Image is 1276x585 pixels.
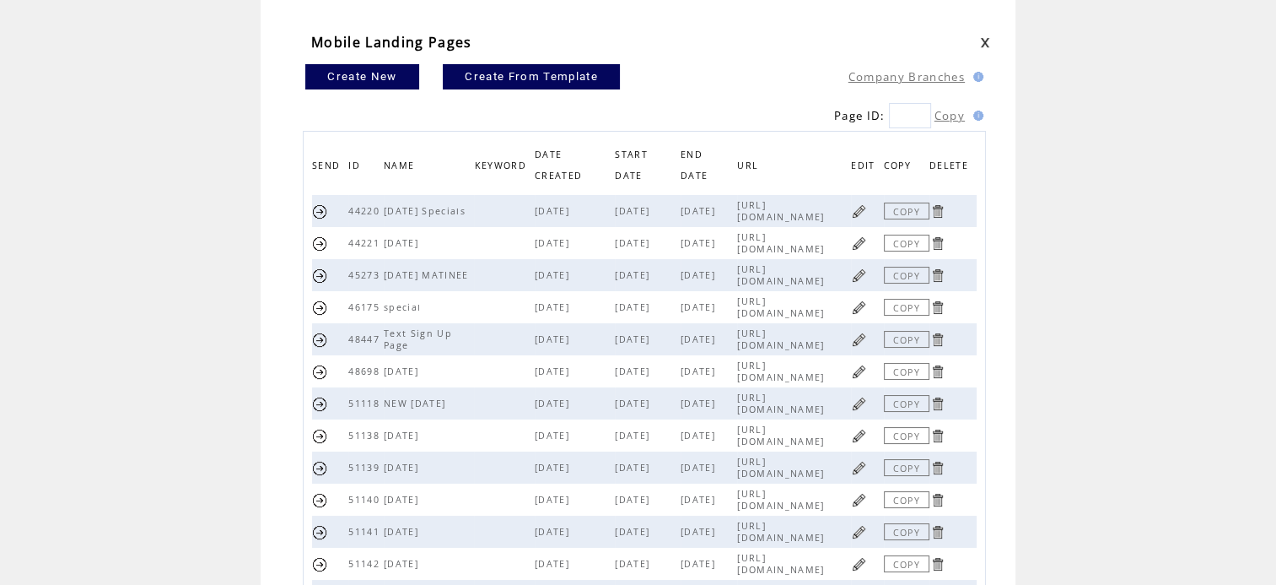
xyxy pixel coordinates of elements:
span: [URL][DOMAIN_NAME] [737,456,828,479]
a: COPY [884,523,929,540]
span: [DATE] [535,430,573,441]
span: [DATE] [681,301,719,313]
a: COPY [884,235,929,252]
a: Click to delete page [929,396,945,412]
a: URL [737,160,762,170]
span: KEYWORD [474,155,530,180]
span: DATE CREATED [535,144,586,190]
span: [DATE] [615,205,654,217]
span: [URL][DOMAIN_NAME] [737,488,828,512]
a: ID [348,160,364,170]
span: [DATE] [535,526,573,538]
a: Send this page URL by SMS [312,203,328,219]
span: [DATE] [535,333,573,345]
span: [URL][DOMAIN_NAME] [737,328,828,351]
span: [URL][DOMAIN_NAME] [737,231,828,255]
span: [DATE] [681,494,719,506]
span: Text Sign Up Page [384,328,452,351]
span: [DATE] Specials [384,205,470,217]
a: Click to delete page [929,556,945,572]
span: [DATE] [535,462,573,474]
a: COPY [884,491,929,508]
span: [URL][DOMAIN_NAME] [737,199,828,223]
a: Click to delete page [929,300,945,316]
span: 48447 [348,333,384,345]
span: [URL][DOMAIN_NAME] [737,295,828,319]
span: [DATE] [535,301,573,313]
span: [URL][DOMAIN_NAME] [737,520,828,544]
span: [URL][DOMAIN_NAME] [737,263,828,287]
a: Click to edit page [851,492,867,508]
a: Click to edit page [851,428,867,444]
span: [DATE] [384,494,423,506]
a: Click to edit page [851,268,867,284]
span: [DATE] [615,333,654,345]
a: Click to delete page [929,428,945,444]
a: Create New [305,64,419,89]
span: [DATE] [681,269,719,281]
a: Send this page URL by SMS [312,364,328,380]
span: [DATE] [535,205,573,217]
a: Click to edit page [851,524,867,540]
span: DELETE [929,155,972,180]
a: COPY [884,267,929,284]
a: COPY [884,203,929,219]
a: Company Branches [848,69,965,84]
span: [DATE] [615,366,654,377]
a: Click to edit page [851,203,867,219]
a: Send this page URL by SMS [312,268,328,284]
a: COPY [884,395,929,412]
span: [DATE] [615,526,654,538]
span: COPY [884,155,915,180]
span: NAME [384,155,418,180]
span: NEW [DATE] [384,398,450,409]
span: [URL][DOMAIN_NAME] [737,552,828,576]
span: 51141 [348,526,384,538]
span: [DATE] [535,494,573,506]
span: [DATE] [384,237,423,249]
span: EDIT [851,155,879,180]
span: [DATE] [615,301,654,313]
span: [DATE] [615,558,654,570]
span: [URL][DOMAIN_NAME] [737,360,828,383]
span: [URL][DOMAIN_NAME] [737,392,828,415]
span: ID [348,155,364,180]
span: [DATE] [384,366,423,377]
a: Click to delete page [929,236,945,252]
span: [DATE] [681,366,719,377]
span: [DATE] [681,237,719,249]
span: [DATE] [615,237,654,249]
a: Create From Template [443,64,620,89]
a: END DATE [681,149,712,181]
a: COPY [884,363,929,380]
a: Click to edit page [851,364,867,380]
a: COPY [884,331,929,348]
a: Send this page URL by SMS [312,428,328,444]
span: [DATE] [615,494,654,506]
span: [DATE] [384,526,423,538]
span: [DATE] [681,398,719,409]
a: Click to edit page [851,556,867,572]
a: COPY [884,299,929,316]
span: 44221 [348,237,384,249]
span: [DATE] [615,269,654,281]
a: Click to edit page [851,396,867,412]
span: Mobile Landing Pages [311,33,472,51]
a: Send this page URL by SMS [312,524,328,540]
span: 48698 [348,366,384,377]
a: Click to edit page [851,236,867,252]
span: END DATE [681,144,712,190]
a: Send this page URL by SMS [312,236,328,252]
img: help.gif [968,72,983,82]
a: KEYWORD [474,160,530,170]
a: Send this page URL by SMS [312,396,328,412]
a: Click to delete page [929,268,945,284]
span: [DATE] [681,558,719,570]
a: Click to delete page [929,364,945,380]
a: NAME [384,160,418,170]
span: 51118 [348,398,384,409]
span: [DATE] MATINEE [384,269,473,281]
a: Send this page URL by SMS [312,300,328,316]
a: COPY [884,555,929,572]
a: Send this page URL by SMS [312,332,328,348]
